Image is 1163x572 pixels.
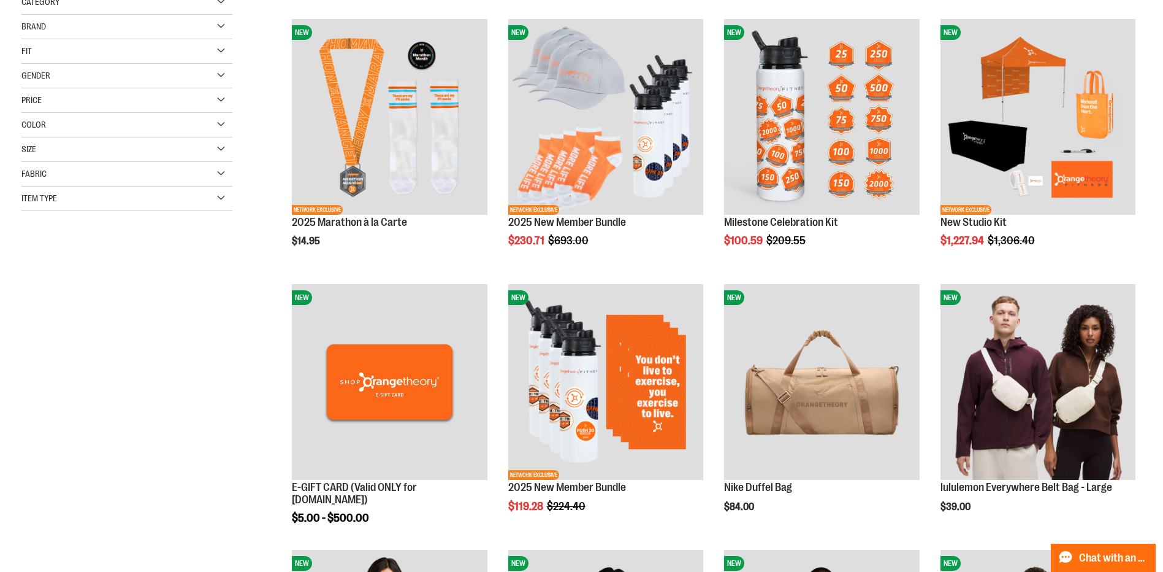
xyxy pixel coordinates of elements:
[1079,552,1148,564] span: Chat with an Expert
[724,19,919,216] a: Milestone Celebration KitNEW
[724,556,744,571] span: NEW
[940,501,972,512] span: $39.00
[292,19,487,216] a: 2025 Marathon à la CarteNEWNETWORK EXCLUSIVE
[940,19,1135,214] img: New Studio Kit
[718,13,925,278] div: product
[21,120,46,129] span: Color
[940,19,1135,216] a: New Studio KitNEWNETWORK EXCLUSIVE
[724,290,744,305] span: NEW
[724,501,756,512] span: $84.00
[21,169,47,179] span: Fabric
[508,234,546,247] span: $230.71
[508,19,703,216] a: 2025 New Member BundleNEWNETWORK EXCLUSIVE
[988,234,1037,247] span: $1,306.40
[508,25,528,40] span: NEW
[508,556,528,571] span: NEW
[718,278,925,543] div: product
[940,556,961,571] span: NEW
[508,205,559,215] span: NETWORK EXCLUSIVE
[508,470,559,480] span: NETWORK EXCLUSIVE
[21,71,50,80] span: Gender
[940,216,1007,228] a: New Studio Kit
[940,234,986,247] span: $1,227.94
[1051,544,1156,572] button: Chat with an Expert
[766,234,807,247] span: $209.55
[292,25,312,40] span: NEW
[292,236,322,247] span: $14.95
[508,290,528,305] span: NEW
[940,290,961,305] span: NEW
[286,13,493,278] div: product
[292,216,407,228] a: 2025 Marathon à la Carte
[21,144,36,154] span: Size
[940,481,1112,493] a: lululemon Everywhere Belt Bag - Large
[724,481,792,493] a: Nike Duffel Bag
[940,284,1135,479] img: lululemon Everywhere Belt Bag - Large
[286,278,493,555] div: product
[508,216,626,228] a: 2025 New Member Bundle
[724,216,838,228] a: Milestone Celebration Kit
[292,284,487,481] a: E-GIFT CARD (Valid ONLY for ShopOrangetheory.com)NEW
[724,284,919,481] a: Nike Duffel BagNEW
[508,284,703,479] img: 2025 New Member Bundle
[508,481,626,493] a: 2025 New Member Bundle
[724,25,744,40] span: NEW
[934,13,1142,278] div: product
[508,284,703,481] a: 2025 New Member BundleNEWNETWORK EXCLUSIVE
[21,21,46,31] span: Brand
[21,95,42,105] span: Price
[724,19,919,214] img: Milestone Celebration Kit
[502,278,709,543] div: product
[292,284,487,479] img: E-GIFT CARD (Valid ONLY for ShopOrangetheory.com)
[547,500,587,512] span: $224.40
[502,13,709,278] div: product
[724,234,765,247] span: $100.59
[724,284,919,479] img: Nike Duffel Bag
[292,19,487,214] img: 2025 Marathon à la Carte
[21,193,57,203] span: Item Type
[940,205,991,215] span: NETWORK EXCLUSIVE
[508,19,703,214] img: 2025 New Member Bundle
[940,25,961,40] span: NEW
[292,290,312,305] span: NEW
[292,481,417,506] a: E-GIFT CARD (Valid ONLY for [DOMAIN_NAME])
[292,556,312,571] span: NEW
[940,284,1135,481] a: lululemon Everywhere Belt Bag - LargeNEW
[292,205,343,215] span: NETWORK EXCLUSIVE
[292,512,369,524] span: $5.00 - $500.00
[934,278,1142,543] div: product
[548,234,590,247] span: $693.00
[508,500,545,512] span: $119.28
[21,46,32,56] span: Fit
